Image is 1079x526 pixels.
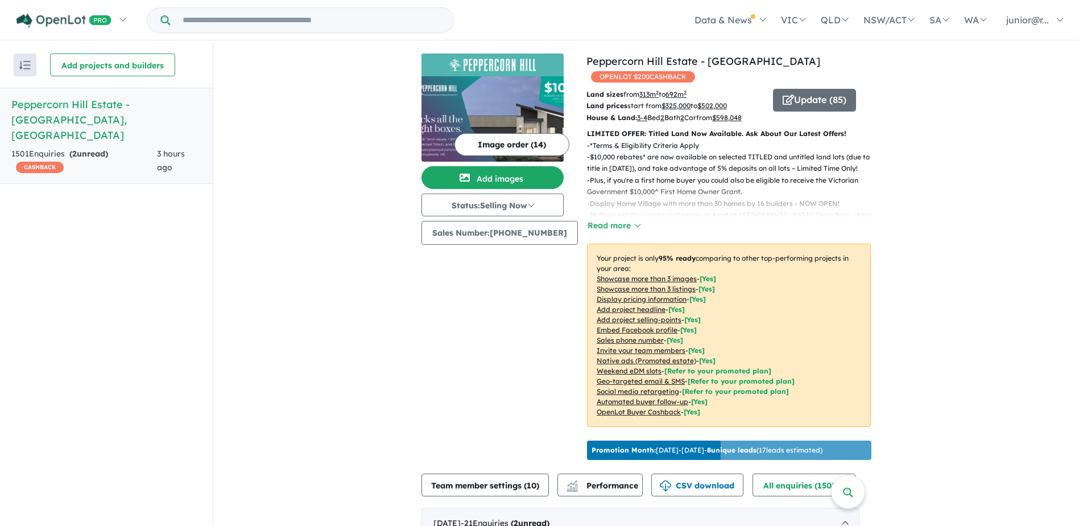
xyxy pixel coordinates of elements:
[688,377,795,385] span: [Refer to your promoted plan]
[1006,14,1049,26] span: junior@r...
[16,14,111,28] img: Openlot PRO Logo White
[586,89,764,100] p: from
[172,8,452,32] input: Try estate name, suburb, builder or developer
[665,90,687,98] u: 692 m
[421,474,549,496] button: Team member settings (10)
[587,198,880,209] p: - Display Home Village with more than 30 homes by 16 builders - NOW OPEN!
[587,140,880,151] p: - *Terms & Eligibility Criteria Apply
[664,367,771,375] span: [Refer to your promoted plan]
[668,305,685,314] span: [ Yes ]
[660,480,671,492] img: download icon
[597,336,664,344] u: Sales phone number
[639,90,659,98] u: 313 m
[597,346,685,355] u: Invite your team members
[421,76,564,162] img: Peppercorn Hill Estate - Donnybrook
[157,149,185,172] span: 3 hours ago
[586,113,637,122] b: House & Land:
[684,408,700,416] span: [Yes]
[597,305,665,314] u: Add project headline
[567,480,577,487] img: line-chart.svg
[662,101,691,110] u: $ 325,000
[660,113,664,122] u: 2
[587,219,640,232] button: Read more
[597,274,697,283] u: Showcase more than 3 images
[587,175,880,198] p: - Plus, if you're a first home buyer you could also be eligible to receive the Victorian Governme...
[659,254,696,262] b: 95 % ready
[592,445,822,455] p: [DATE] - [DATE] - ( 17 leads estimated)
[597,315,681,324] u: Add project selling-points
[699,356,716,365] span: [Yes]
[597,367,662,375] u: Weekend eDM slots
[587,128,871,139] p: LIMITED OFFER: Titled Land Now Available. Ask About Our Latest Offers!
[568,480,638,491] span: Performance
[597,356,696,365] u: Native ads (Promoted estate)
[698,285,715,293] span: [ Yes ]
[688,346,705,355] span: [ Yes ]
[454,133,569,156] button: Image order (14)
[586,112,764,124] p: Bed Bath Car from
[651,474,743,496] button: CSV download
[700,274,716,283] span: [ Yes ]
[69,149,108,159] strong: ( unread)
[421,221,578,245] button: Sales Number:[PHONE_NUMBER]
[11,97,201,143] h5: Peppercorn Hill Estate - [GEOGRAPHIC_DATA] , [GEOGRAPHIC_DATA]
[527,480,536,491] span: 10
[680,113,684,122] u: 2
[592,446,656,454] b: Promotion Month:
[586,90,623,98] b: Land sizes
[773,89,856,112] button: Update (85)
[587,209,880,233] p: - Multiple existing parks and premium food at [GEOGRAPHIC_DATA]! Open 8am - 4pm, 7 days.
[659,90,687,98] span: to
[597,397,688,406] u: Automated buyer follow-up
[597,285,696,293] u: Showcase more than 3 listings
[50,54,175,76] button: Add projects and builders
[707,446,756,454] b: 8 unique leads
[637,113,647,122] u: 3-4
[586,101,627,110] b: Land prices
[597,387,679,396] u: Social media retargeting
[567,484,578,491] img: bar-chart.svg
[587,244,871,427] p: Your project is only comparing to other top-performing projects in your area: - - - - - - - - - -...
[597,326,677,334] u: Embed Facebook profile
[19,61,31,69] img: sort.svg
[684,89,687,96] sup: 2
[691,101,727,110] span: to
[656,89,659,96] sup: 2
[697,101,727,110] u: $ 502,000
[684,315,701,324] span: [ Yes ]
[426,58,559,72] img: Peppercorn Hill Estate - Donnybrook Logo
[712,113,742,122] u: $ 598,048
[689,295,706,303] span: [ Yes ]
[557,474,643,496] button: Performance
[597,295,687,303] u: Display pricing information
[586,55,820,68] a: Peppercorn Hill Estate - [GEOGRAPHIC_DATA]
[586,100,764,112] p: start from
[72,149,77,159] span: 2
[597,408,681,416] u: OpenLot Buyer Cashback
[421,166,564,189] button: Add images
[587,151,880,175] p: - $10,000 rebates* are now available on selected TITLED and untitled land lots (due to title in [...
[667,336,683,344] span: [ Yes ]
[11,147,157,175] div: 1501 Enquir ies
[421,194,564,216] button: Status:Selling Now
[680,326,697,334] span: [ Yes ]
[591,71,695,83] span: OPENLOT $ 200 CASHBACK
[16,162,64,173] span: CASHBACK
[753,474,855,496] button: All enquiries (1501)
[682,387,789,396] span: [Refer to your promoted plan]
[597,377,685,385] u: Geo-targeted email & SMS
[421,54,564,162] a: Peppercorn Hill Estate - Donnybrook LogoPeppercorn Hill Estate - Donnybrook
[691,397,708,406] span: [Yes]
